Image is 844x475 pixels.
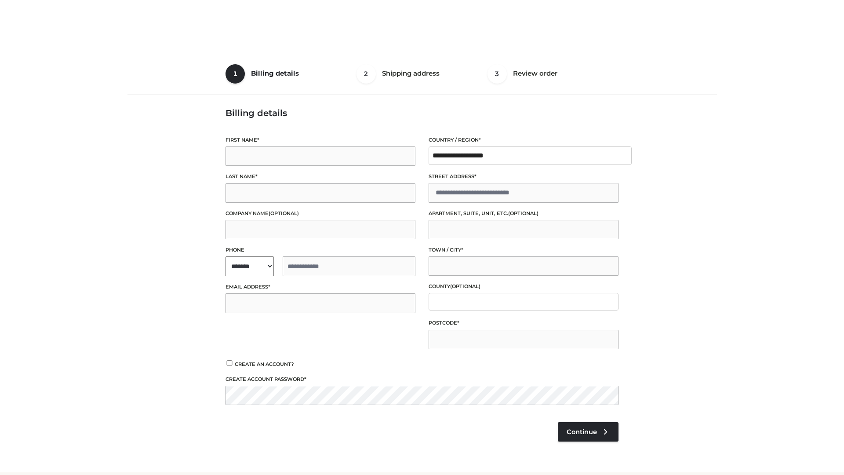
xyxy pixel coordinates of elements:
a: Continue [558,422,618,442]
span: Billing details [251,69,299,77]
span: 1 [226,64,245,84]
label: Postcode [429,319,618,327]
label: County [429,282,618,291]
label: Country / Region [429,136,618,144]
span: (optional) [508,210,538,216]
span: Continue [567,428,597,436]
label: Town / City [429,246,618,254]
span: Create an account? [235,361,294,367]
label: Street address [429,172,618,181]
input: Create an account? [226,360,233,366]
h3: Billing details [226,108,618,118]
span: 2 [357,64,376,84]
span: Shipping address [382,69,440,77]
label: Phone [226,246,415,254]
label: Last name [226,172,415,181]
label: Create account password [226,375,618,384]
label: Apartment, suite, unit, etc. [429,209,618,218]
span: Review order [513,69,557,77]
label: Company name [226,209,415,218]
span: (optional) [450,283,480,289]
label: Email address [226,283,415,291]
span: 3 [487,64,507,84]
span: (optional) [269,210,299,216]
label: First name [226,136,415,144]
